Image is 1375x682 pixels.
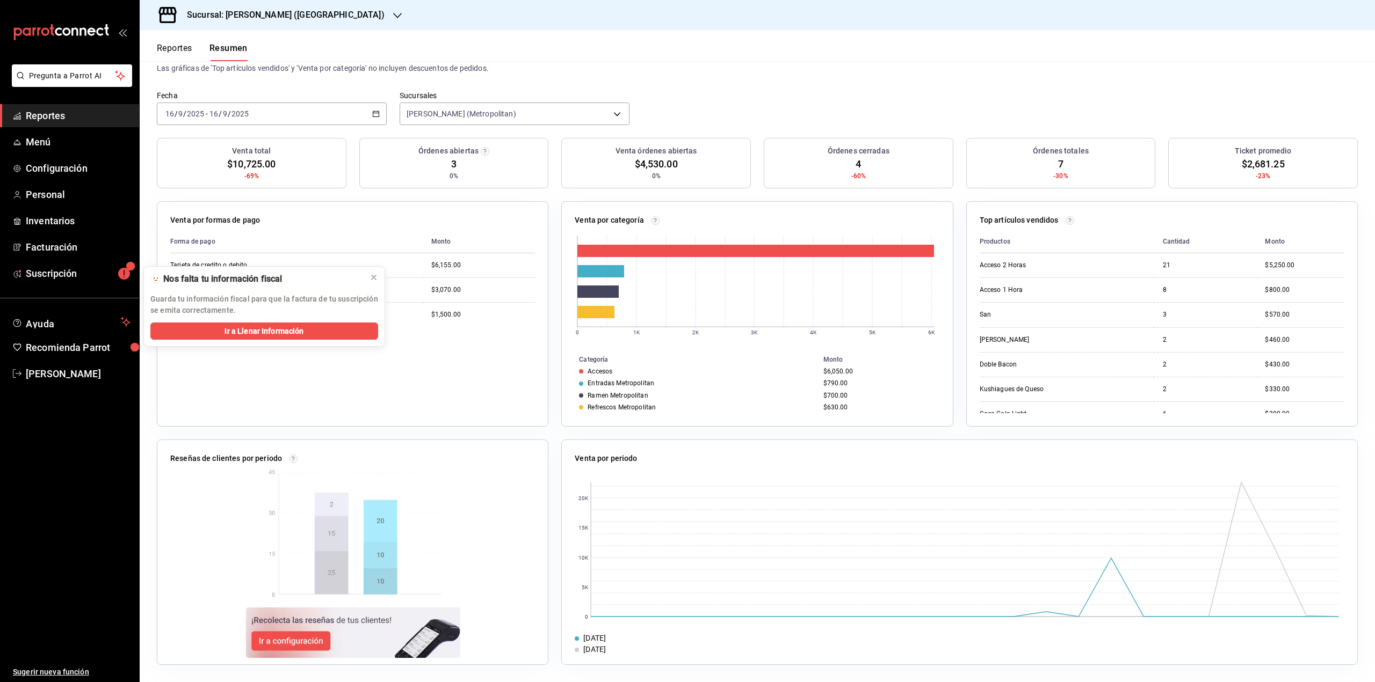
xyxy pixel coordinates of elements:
span: $2,681.25 [1242,157,1285,171]
text: 5K [869,329,876,335]
th: Monto [423,230,535,253]
p: Guarda tu información fiscal para que la factura de tu suscripción se emita correctamente. [150,294,378,316]
span: Suscripción [26,266,131,281]
div: Entradas Metropolitan [588,379,654,387]
div: $700.00 [823,392,936,399]
div: $330.00 [1265,385,1344,394]
input: -- [165,109,175,118]
text: 6K [928,329,935,335]
span: - [206,109,208,118]
div: 2 [1163,335,1248,344]
div: [DATE] [583,644,606,655]
div: 2 [1163,385,1248,394]
div: Acceso 1 Hora [980,285,1087,295]
span: Pregunta a Parrot AI [29,70,115,82]
text: 20K [578,495,589,501]
div: Tarjeta de credito o debito [170,261,278,270]
div: $460.00 [1265,335,1344,344]
button: open_drawer_menu [118,28,127,36]
span: Configuración [26,161,131,175]
div: Ramen Metropolitan [588,392,648,399]
div: Accesos [588,368,612,375]
span: $4,530.00 [635,157,678,171]
a: Pregunta a Parrot AI [8,78,132,89]
text: 5K [582,584,589,590]
div: $790.00 [823,379,936,387]
text: 10K [578,555,589,561]
label: Sucursales [400,92,629,99]
input: -- [209,109,219,118]
div: Kushiagues de Queso [980,385,1087,394]
button: Ir a Llenar Información [150,322,378,340]
label: Fecha [157,92,387,99]
h3: Ticket promedio [1235,145,1292,157]
th: Productos [980,230,1154,253]
span: -69% [244,171,259,181]
p: Top artículos vendidos [980,215,1059,226]
span: / [219,109,222,118]
span: / [228,109,231,118]
div: $800.00 [1265,285,1344,295]
div: [DATE] [583,633,606,644]
div: navigation tabs [157,43,248,61]
p: Reseñas de clientes por periodo [170,453,282,464]
input: ---- [231,109,249,118]
h3: Sucursal: [PERSON_NAME] ([GEOGRAPHIC_DATA]) [178,9,385,21]
p: Venta por categoría [575,215,644,226]
div: $5,250.00 [1265,261,1344,270]
text: 3K [751,329,758,335]
span: 0% [450,171,458,181]
span: [PERSON_NAME] [26,366,131,381]
h3: Órdenes abiertas [418,145,479,157]
h3: Órdenes totales [1033,145,1089,157]
span: [PERSON_NAME] (Metropolitan) [407,108,516,119]
div: Refrescos Metropolitan [588,404,656,411]
text: 2K [692,329,699,335]
span: -60% [851,171,866,181]
button: Reportes [157,43,192,61]
span: $10,725.00 [227,157,276,171]
span: Reportes [26,108,131,123]
span: Recomienda Parrot [26,340,131,355]
div: 3 [1163,310,1248,319]
h3: Venta órdenes abiertas [616,145,697,157]
span: Sugerir nueva función [13,666,131,678]
div: 21 [1163,261,1248,270]
span: 7 [1058,157,1063,171]
div: Coca Cola Light [980,409,1087,419]
input: -- [178,109,183,118]
input: ---- [186,109,205,118]
p: Venta por periodo [575,453,637,464]
div: Acceso 2 Horas [980,261,1087,270]
div: $300.00 [1265,409,1344,419]
p: Venta por formas de pago [170,215,260,226]
text: 0 [585,614,588,620]
text: 4K [810,329,817,335]
div: [PERSON_NAME] [980,335,1087,344]
span: Menú [26,135,131,149]
th: Forma de pago [170,230,423,253]
th: Categoría [562,354,819,365]
button: Pregunta a Parrot AI [12,64,132,87]
div: 8 [1163,285,1248,295]
div: $430.00 [1265,360,1344,369]
span: 4 [856,157,861,171]
th: Cantidad [1154,230,1257,253]
th: Monto [819,354,953,365]
text: 0 [576,329,579,335]
span: 0% [652,171,661,181]
h3: Venta total [232,145,271,157]
div: $6,050.00 [823,368,936,375]
input: -- [222,109,228,118]
div: $630.00 [823,404,936,411]
text: 1K [633,329,640,335]
span: Facturación [26,240,131,254]
p: El porcentaje se calcula comparando el período actual con el anterior, ej. semana actual vs. sema... [157,52,1358,74]
div: 6 [1163,409,1248,419]
div: $570.00 [1265,310,1344,319]
span: Ayuda [26,316,117,328]
div: Doble Bacon [980,360,1087,369]
span: 3 [451,157,457,171]
button: Resumen [209,43,248,61]
div: $1,500.00 [431,310,535,319]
